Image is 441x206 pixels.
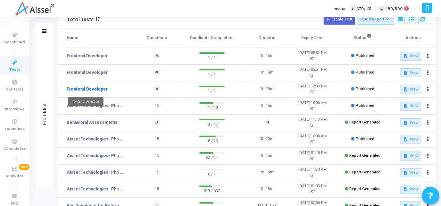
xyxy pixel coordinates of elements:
[67,17,100,23] div: Total Tests: 17
[357,6,371,12] span: 379/431
[134,28,180,48] th: Questions
[244,164,290,181] td: 1h 15m
[357,15,394,25] button: Export Report
[356,53,374,58] span: Published
[349,120,381,125] span: Report Generated
[244,48,290,65] td: 1h 15m
[67,169,124,175] a: Aissel Technologies- Php Developer-
[67,186,124,192] a: Aissel Technologies- Php Developer-
[403,54,408,59] mat-icon: description
[290,81,335,98] td: [DATE] 12:38 PM IST
[403,104,408,109] mat-icon: description
[5,106,25,112] span: Interviews
[400,185,421,194] button: View
[199,187,225,194] span: 319 / 637
[6,173,24,179] span: Analytics
[379,6,384,11] span: C
[349,153,381,158] span: Report Generated
[199,87,225,94] span: 1 / 1
[400,168,421,177] button: View
[199,70,225,77] span: 1 / 1
[134,148,180,164] td: 15
[403,154,408,158] mat-icon: description
[134,181,180,198] td: 15
[400,118,421,127] button: View
[350,6,355,11] span: T
[244,114,290,131] td: 1d
[199,104,225,111] span: 11 / 20
[67,136,124,142] a: Aissel Technologies- Php Developer-
[67,69,108,76] a: Frontend Developer
[385,6,403,12] span: 480/500
[4,146,26,152] span: Candidates
[9,67,20,73] span: Tests
[244,181,290,198] td: 1h 15m
[290,114,335,131] td: [DATE] 11:49 AM IST
[244,131,290,148] td: 4h 20m
[349,187,381,191] span: Report Generated
[199,170,225,177] span: 0 / 1
[290,164,335,181] td: [DATE] 11:23 AM IST
[199,154,225,161] span: 52 / 94
[15,2,54,16] img: logo
[400,68,421,77] button: View
[400,152,421,161] button: View
[400,135,421,144] button: View
[356,103,374,108] span: Published
[180,28,244,48] th: Candidate Completion
[356,70,374,75] span: Published
[403,137,408,142] mat-icon: description
[334,6,348,12] label: Invites:
[5,40,25,45] span: Dashboard
[403,70,408,75] mat-icon: description
[290,181,335,198] td: [DATE] 01:35 PM IST
[244,28,290,48] th: Duration
[356,87,374,91] span: Published
[199,120,225,127] span: 18 / 18
[67,53,108,59] a: Frontend Developer
[400,102,421,111] button: View
[290,131,335,148] td: [DATE] 10:06 AM IST
[199,54,225,61] span: 1 / 1
[244,98,290,114] td: 1h 15m
[134,81,180,98] td: 90
[290,148,335,164] td: [DATE] 01:15 PM IST
[400,52,421,61] button: View
[403,87,408,92] mat-icon: description
[290,48,335,65] td: [DATE] 05:52 PM IST
[134,65,180,81] td: 90
[324,15,355,25] button: Create Test
[134,164,180,181] td: 15
[403,170,408,175] mat-icon: description
[67,119,117,126] a: Behavioral Assessments
[290,65,335,81] td: [DATE] 05:51 PM IST
[67,86,108,92] a: Frontend Developer
[390,28,436,48] th: Actions
[134,114,180,131] td: 30
[335,28,390,48] th: Status
[41,76,48,152] div: Filters
[68,97,103,106] div: Frontend Developer
[134,131,180,148] td: 15
[356,137,374,141] span: Published
[244,81,290,98] td: 1h 15m
[19,164,30,170] span: New
[134,98,180,114] td: 15
[290,28,335,48] th: Expiry Time
[403,187,408,192] mat-icon: description
[403,120,408,125] mat-icon: description
[67,153,124,159] a: Aissel Technologies- Php Developer-
[349,170,381,174] span: Report Generated
[244,65,290,81] td: 1h 15m
[58,28,134,48] th: Name
[375,5,376,12] span: |
[244,148,290,164] td: 1h 15m
[134,48,180,65] td: 90
[5,126,25,132] span: Questions
[400,85,421,94] button: View
[6,87,24,93] span: Contests
[290,98,335,114] td: [DATE] 10:06 AM IST
[199,137,225,144] span: 15 / 23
